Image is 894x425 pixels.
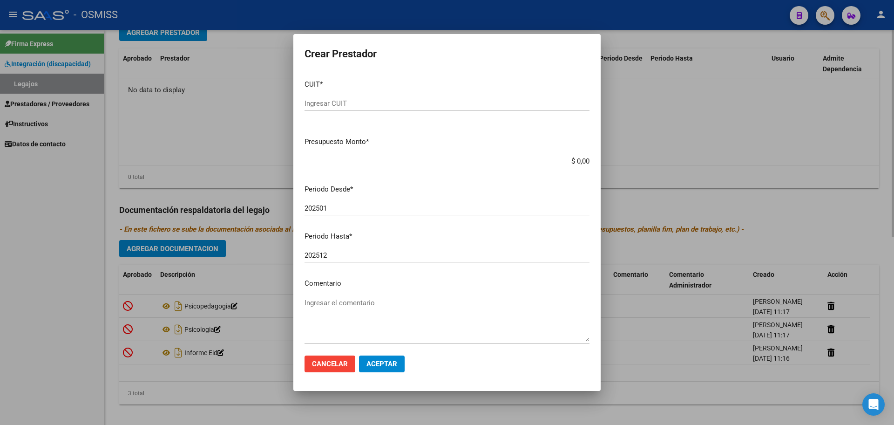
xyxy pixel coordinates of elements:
[312,360,348,368] span: Cancelar
[359,356,405,372] button: Aceptar
[862,393,885,416] div: Open Intercom Messenger
[305,184,589,195] p: Periodo Desde
[366,360,397,368] span: Aceptar
[305,278,589,289] p: Comentario
[305,137,589,147] p: Presupuesto Monto
[305,231,589,242] p: Periodo Hasta
[305,356,355,372] button: Cancelar
[305,45,589,63] h2: Crear Prestador
[305,79,589,90] p: CUIT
